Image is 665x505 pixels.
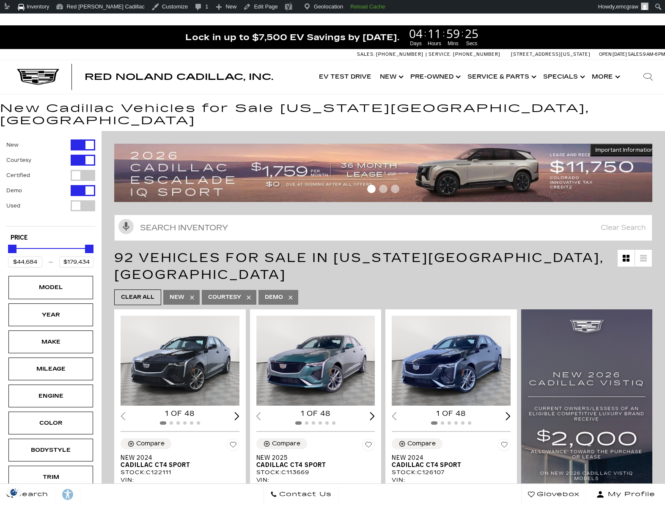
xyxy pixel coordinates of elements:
[616,3,638,10] span: emcgraw
[8,303,93,326] div: YearYear
[426,52,503,57] a: Service: [PHONE_NUMBER]
[277,489,332,500] span: Contact Us
[424,27,426,40] span: :
[461,27,464,40] span: :
[445,27,461,39] span: 59
[406,60,463,94] a: Pre-Owned
[256,316,376,406] div: 1 / 2
[392,461,504,469] span: Cadillac CT4 Sport
[30,391,72,401] div: Engine
[392,438,442,449] button: Compare Vehicle
[350,3,385,10] strong: Reload Cache
[121,316,241,406] img: 2024 Cadillac CT4 Sport 1
[391,185,399,193] span: Go to slide 3
[30,283,72,292] div: Model
[85,73,273,81] a: Red Noland Cadillac, Inc.
[453,52,500,57] span: [PHONE_NUMBER]
[464,40,480,47] span: Secs
[121,454,233,461] span: New 2024
[121,461,233,469] span: Cadillac CT4 Sport
[643,52,665,57] span: 9 AM-6 PM
[6,186,22,195] label: Demo
[8,245,16,253] div: Minimum Price
[121,316,241,406] div: 1 / 2
[590,144,659,156] button: Important Information
[8,257,42,268] input: Minimum
[6,171,30,180] label: Certified
[256,454,369,461] span: New 2025
[392,316,512,406] img: 2024 Cadillac CT4 Sport 1
[407,440,436,448] div: Compare
[628,52,643,57] span: Sales:
[114,215,652,241] input: Search Inventory
[392,316,512,406] div: 1 / 2
[4,488,24,497] section: Click to Open Cookie Consent Modal
[121,469,239,476] div: Stock : C122111
[256,469,375,476] div: Stock : C113669
[121,409,239,418] div: 1 of 48
[256,454,375,469] a: New 2025Cadillac CT4 Sport
[121,476,239,491] div: VIN: [US_VEHICLE_IDENTIFICATION_NUMBER]
[256,409,375,418] div: 1 of 48
[408,27,424,39] span: 04
[367,185,376,193] span: Go to slide 1
[170,292,184,303] span: New
[426,40,442,47] span: Hours
[651,30,661,40] a: Close
[392,469,511,476] div: Stock : C126107
[265,292,283,303] span: Demo
[118,219,134,234] svg: Click to toggle on voice search
[392,409,511,418] div: 1 of 48
[30,337,72,347] div: Make
[392,476,511,491] div: VIN: [US_VEHICLE_IDENTIFICATION_NUMBER]
[114,250,604,282] span: 92 Vehicles for Sale in [US_STATE][GEOGRAPHIC_DATA], [GEOGRAPHIC_DATA]
[8,439,93,461] div: BodystyleBodystyle
[227,438,239,454] button: Save Vehicle
[272,440,300,448] div: Compare
[463,60,539,94] a: Service & Parts
[605,489,655,500] span: My Profile
[121,454,239,469] a: New 2024Cadillac CT4 Sport
[256,476,375,491] div: VIN: [US_VEHICLE_IDENTIFICATION_NUMBER]
[408,40,424,47] span: Days
[85,245,93,253] div: Maximum Price
[6,139,95,226] div: Filter by Vehicle Type
[85,72,273,82] span: Red Noland Cadillac, Inc.
[136,440,165,448] div: Compare
[370,412,375,420] div: Next slide
[30,310,72,319] div: Year
[376,60,406,94] a: New
[357,52,375,57] span: Sales:
[30,364,72,374] div: Mileage
[11,234,91,242] h5: Price
[8,358,93,380] div: MileageMileage
[445,40,461,47] span: Mins
[8,276,93,299] div: ModelModel
[30,418,72,428] div: Color
[521,484,586,505] a: Glovebox
[357,52,426,57] a: Sales: [PHONE_NUMBER]
[8,385,93,407] div: EngineEngine
[121,438,171,449] button: Compare Vehicle
[599,52,627,57] span: Open [DATE]
[8,242,93,268] div: Price
[8,330,93,353] div: MakeMake
[30,445,72,455] div: Bodystyle
[426,27,442,39] span: 11
[264,484,338,505] a: Contact Us
[595,147,654,153] span: Important Information
[392,454,504,461] span: New 2024
[30,472,72,482] div: Trim
[535,489,580,500] span: Glovebox
[8,412,93,434] div: ColorColor
[208,292,241,303] span: Courtesy
[315,60,376,94] a: EV Test Drive
[13,489,48,500] span: Search
[392,454,511,469] a: New 2024Cadillac CT4 Sport
[586,484,665,505] button: Open user profile menu
[17,69,59,85] img: Cadillac Dark Logo with Cadillac White Text
[114,144,659,202] img: 2509-September-FOM-Escalade-IQ-Lease9
[4,488,24,497] img: Opt-Out Icon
